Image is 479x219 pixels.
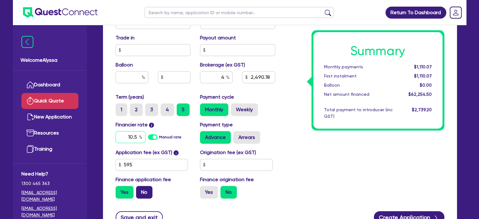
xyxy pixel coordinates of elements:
label: Finance origination fee [200,176,254,183]
div: Monthly payments [319,64,397,70]
img: resources [26,129,34,137]
h1: Summary [324,43,432,59]
a: Training [21,141,78,157]
span: i [174,150,179,155]
label: Yes [116,186,134,199]
img: training [26,145,34,153]
a: Resources [21,125,78,141]
label: Financier rate [116,121,154,129]
label: No [220,186,237,199]
img: new-application [26,113,34,121]
label: 5 [177,103,190,116]
label: 3 [145,103,158,116]
label: Application fee (ex GST) [116,149,172,156]
label: Brokerage (ex GST) [200,61,245,69]
a: Quick Quote [21,93,78,109]
a: [EMAIL_ADDRESS][DOMAIN_NAME] [21,189,78,203]
span: Welcome Alyssa [20,56,79,64]
label: Payment type [200,121,233,129]
a: [EMAIL_ADDRESS][DOMAIN_NAME] [21,205,78,218]
label: 2 [130,103,143,116]
span: $1,110.07 [414,73,431,78]
img: icon-menu-close [21,36,33,48]
div: Net amount financed [319,91,397,98]
label: Origination fee (ex GST) [200,149,256,156]
a: Dropdown toggle [448,4,464,21]
label: Payment cycle [200,93,234,101]
span: $62,254.50 [408,92,431,97]
label: Weekly [231,103,258,116]
label: Trade in [116,34,134,42]
a: New Application [21,109,78,125]
label: Term (years) [116,93,144,101]
span: i [149,123,154,128]
div: First instalment [319,73,397,79]
label: Finance application fee [116,176,171,183]
img: quest-connect-logo-blue [23,7,98,18]
div: Total payment to introducer (inc GST) [319,107,397,120]
label: Manual rate [159,134,181,140]
span: $0.00 [419,83,431,88]
label: 4 [161,103,174,116]
label: Monthly [200,103,228,116]
label: Arrears [233,131,260,144]
label: 1 [116,103,127,116]
label: Payout amount [200,34,236,42]
a: Return To Dashboard [385,7,446,19]
label: Yes [200,186,218,199]
a: Dashboard [21,77,78,93]
img: quick-quote [26,97,34,105]
div: Balloon [319,82,397,89]
label: Advance [200,131,231,144]
span: $1,110.07 [414,64,431,69]
label: Balloon [116,61,133,69]
span: Need Help? [21,170,78,178]
span: $2,739.20 [412,107,431,112]
input: Search by name, application ID or mobile number... [145,7,334,18]
span: 1300 465 363 [21,180,78,187]
label: No [136,186,152,199]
